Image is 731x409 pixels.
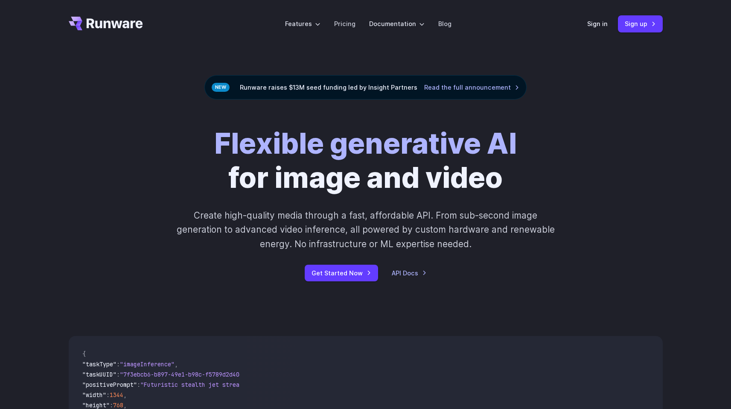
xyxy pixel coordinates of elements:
[438,19,451,29] a: Blog
[140,381,451,389] span: "Futuristic stealth jet streaking through a neon-lit cityscape with glowing purple exhaust"
[424,82,519,92] a: Read the full announcement
[120,371,250,378] span: "7f3ebcb6-b897-49e1-b98c-f5789d2d40d7"
[214,127,517,195] h1: for image and video
[214,126,517,161] strong: Flexible generative AI
[82,350,86,358] span: {
[587,19,608,29] a: Sign in
[175,360,178,368] span: ,
[82,360,116,368] span: "taskType"
[369,19,425,29] label: Documentation
[123,391,127,399] span: ,
[82,381,137,389] span: "positivePrompt"
[285,19,320,29] label: Features
[116,371,120,378] span: :
[82,371,116,378] span: "taskUUID"
[204,75,527,99] div: Runware raises $13M seed funding led by Insight Partners
[175,208,556,251] p: Create high-quality media through a fast, affordable API. From sub-second image generation to adv...
[120,360,175,368] span: "imageInference"
[110,391,123,399] span: 1344
[392,268,427,278] a: API Docs
[137,381,140,389] span: :
[618,15,663,32] a: Sign up
[110,401,113,409] span: :
[82,391,106,399] span: "width"
[82,401,110,409] span: "height"
[305,265,378,281] a: Get Started Now
[106,391,110,399] span: :
[113,401,123,409] span: 768
[69,17,143,30] a: Go to /
[123,401,127,409] span: ,
[116,360,120,368] span: :
[334,19,355,29] a: Pricing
